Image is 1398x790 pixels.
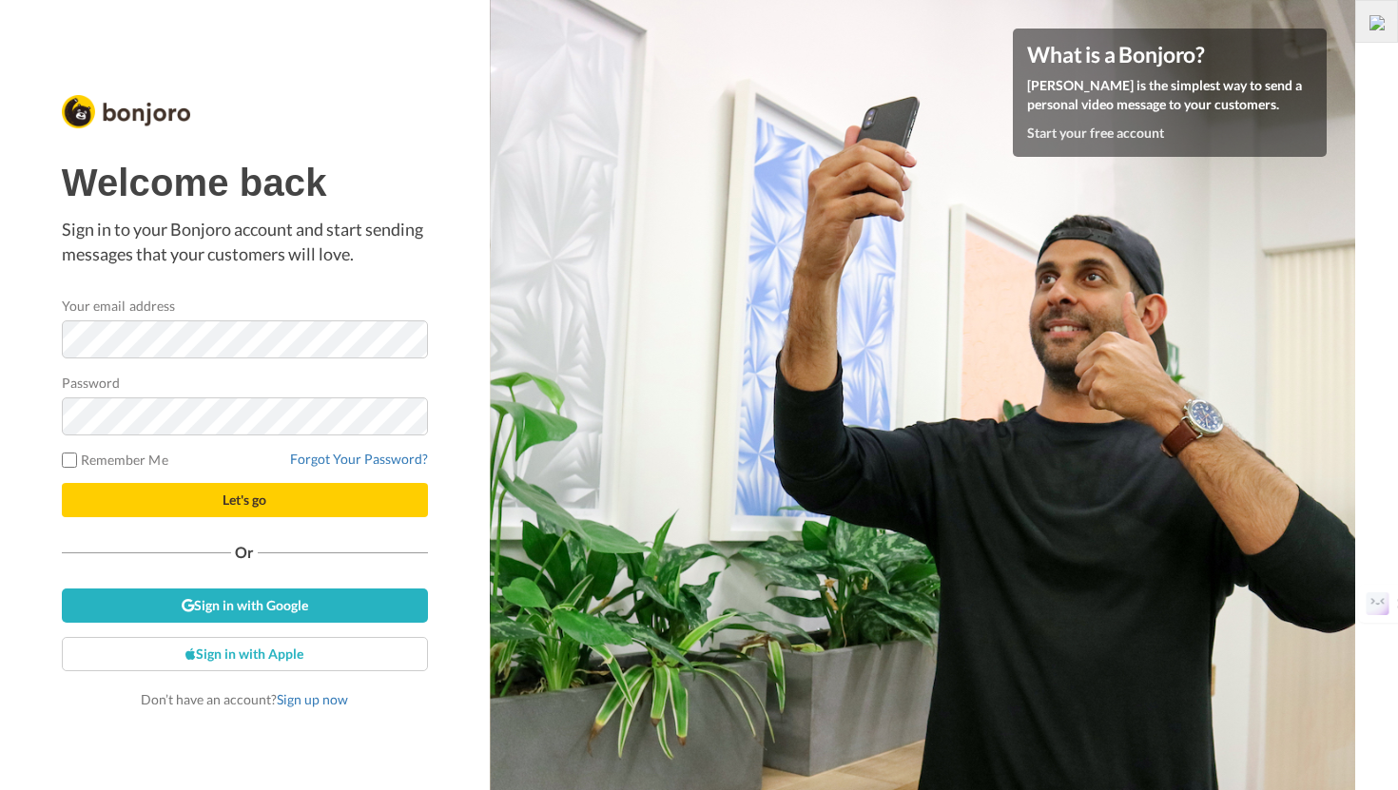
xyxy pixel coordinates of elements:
[62,162,428,203] h1: Welcome back
[223,491,266,508] span: Let's go
[231,546,258,559] span: Or
[62,588,428,623] a: Sign in with Google
[62,483,428,517] button: Let's go
[62,218,428,266] p: Sign in to your Bonjoro account and start sending messages that your customers will love.
[290,451,428,467] a: Forgot Your Password?
[277,691,348,707] a: Sign up now
[62,453,77,468] input: Remember Me
[62,373,121,393] label: Password
[1027,76,1312,114] p: [PERSON_NAME] is the simplest way to send a personal video message to your customers.
[141,691,348,707] span: Don’t have an account?
[1027,43,1312,67] h4: What is a Bonjoro?
[62,637,428,671] a: Sign in with Apple
[1027,125,1164,141] a: Start your free account
[62,296,175,316] label: Your email address
[62,450,168,470] label: Remember Me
